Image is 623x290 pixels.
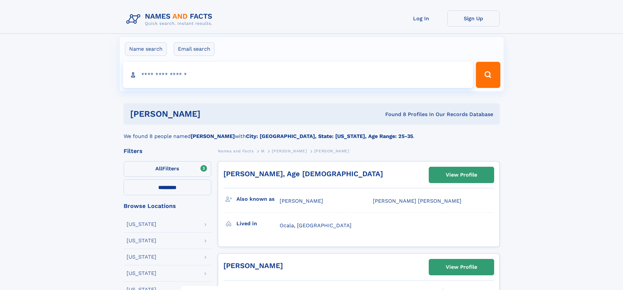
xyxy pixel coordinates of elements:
[280,222,352,229] span: Ocala, [GEOGRAPHIC_DATA]
[124,148,211,154] div: Filters
[446,167,477,182] div: View Profile
[236,218,280,229] h3: Lived in
[446,260,477,275] div: View Profile
[447,10,500,26] a: Sign Up
[314,149,349,153] span: [PERSON_NAME]
[218,147,254,155] a: Names and Facts
[280,198,323,204] span: [PERSON_NAME]
[429,167,494,183] a: View Profile
[223,262,283,270] a: [PERSON_NAME]
[127,222,156,227] div: [US_STATE]
[127,271,156,276] div: [US_STATE]
[373,198,461,204] span: [PERSON_NAME] [PERSON_NAME]
[124,125,500,140] div: We found 8 people named with .
[429,259,494,275] a: View Profile
[127,254,156,260] div: [US_STATE]
[155,165,162,172] span: All
[246,133,413,139] b: City: [GEOGRAPHIC_DATA], State: [US_STATE], Age Range: 25-35
[123,62,473,88] input: search input
[272,149,307,153] span: [PERSON_NAME]
[272,147,307,155] a: [PERSON_NAME]
[223,170,383,178] a: [PERSON_NAME], Age [DEMOGRAPHIC_DATA]
[261,149,265,153] span: M
[476,62,500,88] button: Search Button
[130,110,293,118] h1: [PERSON_NAME]
[127,238,156,243] div: [US_STATE]
[125,42,167,56] label: Name search
[124,10,218,28] img: Logo Names and Facts
[124,203,211,209] div: Browse Locations
[293,111,493,118] div: Found 8 Profiles In Our Records Database
[395,10,447,26] a: Log In
[191,133,235,139] b: [PERSON_NAME]
[236,194,280,205] h3: Also known as
[174,42,215,56] label: Email search
[124,161,211,177] label: Filters
[261,147,265,155] a: M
